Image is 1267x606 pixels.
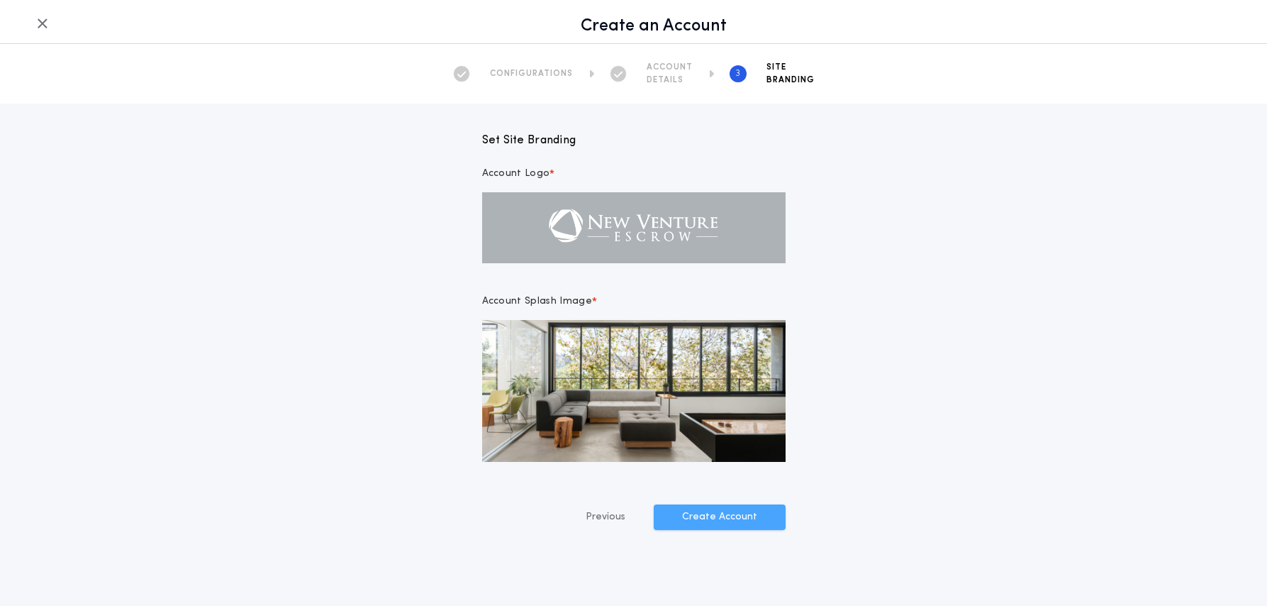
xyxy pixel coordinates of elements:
[654,505,786,530] button: Create Account
[647,62,693,73] span: ACCOUNT
[482,294,592,309] p: Account Splash Image
[735,68,740,79] h2: 3
[57,15,1250,38] h1: Create an Account
[490,68,573,79] span: CONFIGURATIONS
[647,75,693,86] span: DETAILS
[482,167,550,181] p: Account Logo
[482,192,786,263] img: Preview view
[766,62,815,73] span: SITE
[557,505,654,530] button: Previous
[482,320,786,462] img: Preview view
[482,132,786,149] h3: Set Site Branding
[766,75,815,86] span: BRANDING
